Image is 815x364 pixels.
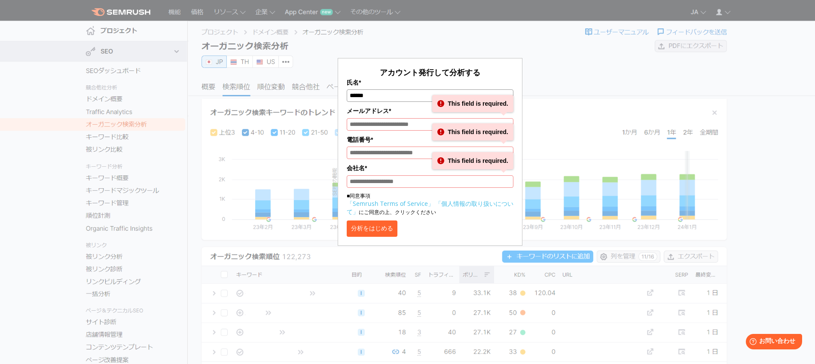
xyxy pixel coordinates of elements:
[347,220,397,237] button: 分析をはじめる
[432,152,513,169] div: This field is required.
[380,67,480,77] span: アカウント発行して分析する
[432,95,513,112] div: This field is required.
[739,330,806,355] iframe: Help widget launcher
[347,192,513,216] p: ■同意事項 にご同意の上、クリックください
[347,106,513,116] label: メールアドレス*
[347,135,513,144] label: 電話番号*
[347,199,513,216] a: 「個人情報の取り扱いについて」
[347,199,434,208] a: 「Semrush Terms of Service」
[432,123,513,141] div: This field is required.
